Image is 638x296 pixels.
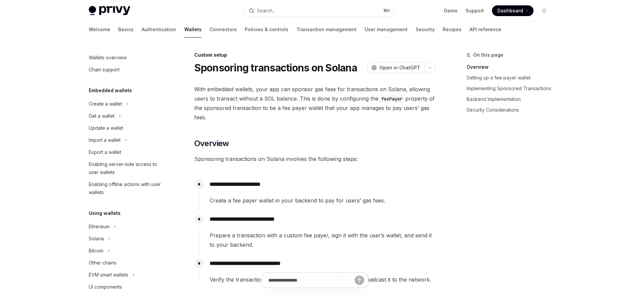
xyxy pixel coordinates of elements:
a: Security Considerations [467,105,555,115]
div: Wallets overview [89,54,127,62]
button: Toggle Create a wallet section [83,98,169,110]
a: Wallets overview [83,52,169,64]
div: Ethereum [89,223,110,231]
a: Chain support [83,64,169,76]
a: Basics [118,21,134,38]
div: Get a wallet [89,112,115,120]
div: Bitcoin [89,247,103,255]
a: Support [466,7,484,14]
button: Open search [244,5,394,17]
span: Overview [194,138,229,149]
span: Open in ChatGPT [379,64,420,71]
button: Toggle Get a wallet section [83,110,169,122]
button: Open in ChatGPT [367,62,424,73]
h5: Embedded wallets [89,86,132,95]
div: Chain support [89,66,120,74]
img: light logo [89,6,130,15]
span: ⌘ K [383,8,390,13]
a: Other chains [83,257,169,269]
div: Enabling offline actions with user wallets [89,180,165,196]
span: On this page [473,51,503,59]
div: EVM smart wallets [89,271,128,279]
div: UI components [89,283,122,291]
a: Authentication [142,21,176,38]
button: Send message [355,276,364,285]
span: With embedded wallets, your app can sponsor gas fees for transactions on Solana, allowing users t... [194,84,436,122]
div: Search... [257,7,276,15]
a: Policies & controls [245,21,288,38]
h1: Sponsoring transactions on Solana [194,62,357,74]
a: Update a wallet [83,122,169,134]
a: Security [416,21,435,38]
button: Toggle EVM smart wallets section [83,269,169,281]
div: Export a wallet [89,148,121,156]
span: Dashboard [497,7,523,14]
a: Export a wallet [83,146,169,158]
a: Connectors [210,21,237,38]
h5: Using wallets [89,209,121,217]
div: Solana [89,235,104,243]
div: Create a wallet [89,100,122,108]
a: Demo [444,7,457,14]
button: Toggle dark mode [539,5,550,16]
button: Toggle Solana section [83,233,169,245]
button: Toggle Import a wallet section [83,134,169,146]
div: Import a wallet [89,136,121,144]
a: Recipes [443,21,462,38]
span: Sponsoring transactions on Solana involves the following steps: [194,154,436,164]
input: Ask a question... [268,273,355,288]
span: Create a fee payer wallet in your backend to pay for users’ gas fees. [210,196,435,205]
div: Custom setup [194,52,436,58]
a: Implementing Sponsored Transactions [467,83,555,94]
button: Toggle Bitcoin section [83,245,169,257]
a: Welcome [89,21,110,38]
a: Wallets [184,21,202,38]
a: Backend Implementation [467,94,555,105]
button: Toggle Ethereum section [83,221,169,233]
a: UI components [83,281,169,293]
span: Prepare a transaction with a custom fee payer, sign it with the user’s wallet, and send it to you... [210,231,435,249]
a: API reference [470,21,501,38]
a: Dashboard [492,5,534,16]
a: Transaction management [296,21,357,38]
a: Overview [467,62,555,72]
div: Update a wallet [89,124,123,132]
a: Enabling offline actions with user wallets [83,178,169,198]
a: Setting up a fee payer wallet [467,72,555,83]
div: Other chains [89,259,117,267]
div: Enabling server-side access to user wallets [89,160,165,176]
a: Enabling server-side access to user wallets [83,158,169,178]
code: feePayer [378,95,405,103]
a: User management [365,21,408,38]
